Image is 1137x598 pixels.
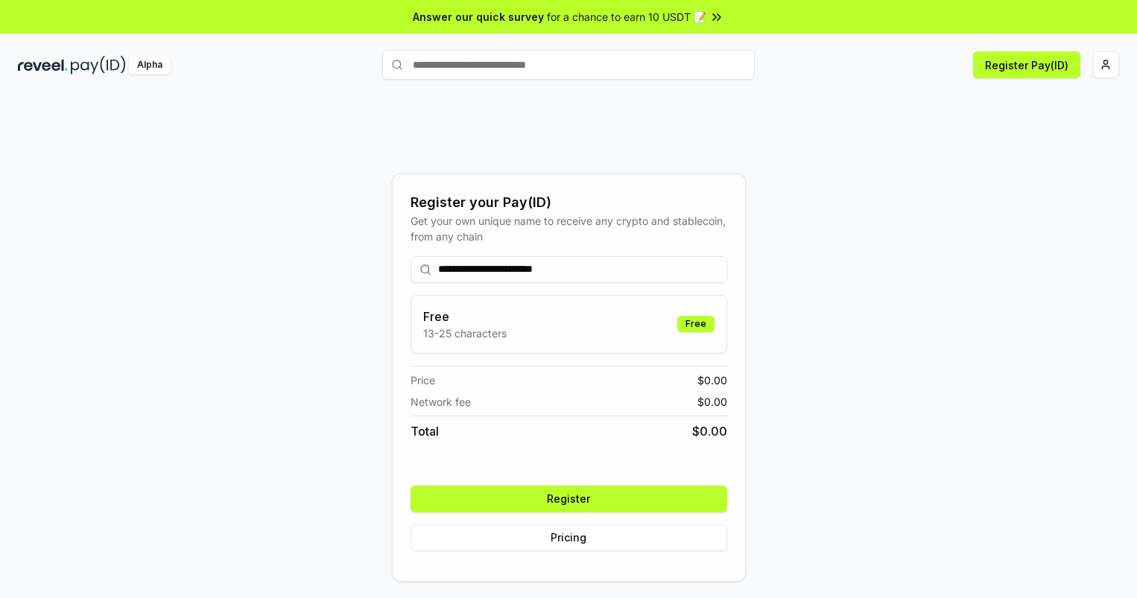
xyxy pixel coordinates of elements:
[423,325,507,341] p: 13-25 characters
[973,51,1080,78] button: Register Pay(ID)
[129,56,171,74] div: Alpha
[411,213,727,244] div: Get your own unique name to receive any crypto and stablecoin, from any chain
[411,486,727,512] button: Register
[692,422,727,440] span: $ 0.00
[423,308,507,325] h3: Free
[18,56,68,74] img: reveel_dark
[547,9,706,25] span: for a chance to earn 10 USDT 📝
[411,524,727,551] button: Pricing
[697,394,727,410] span: $ 0.00
[697,372,727,388] span: $ 0.00
[411,192,727,213] div: Register your Pay(ID)
[71,56,126,74] img: pay_id
[413,9,544,25] span: Answer our quick survey
[411,394,471,410] span: Network fee
[411,372,435,388] span: Price
[411,422,439,440] span: Total
[677,316,715,332] div: Free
